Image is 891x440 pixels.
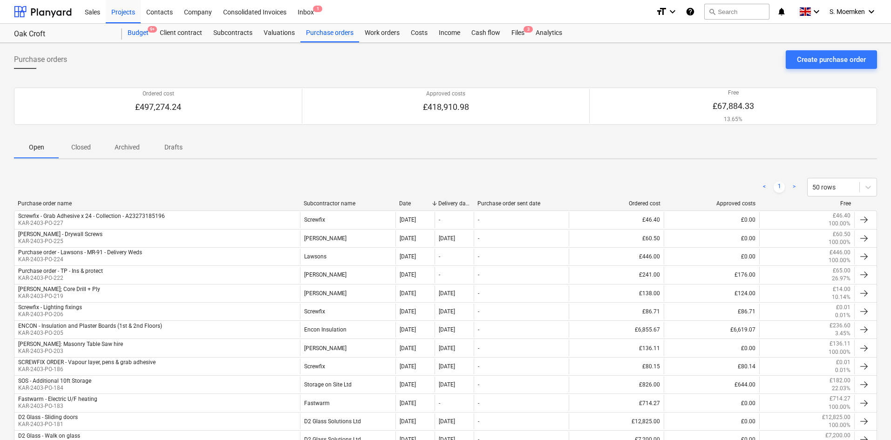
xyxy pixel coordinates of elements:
[774,182,785,193] a: Page 1 is your current page
[664,395,759,411] div: £0.00
[664,267,759,283] div: £176.00
[569,304,664,319] div: £86.71
[439,326,455,333] div: [DATE]
[830,395,850,403] p: £714.27
[423,102,469,113] p: £418,910.98
[833,212,850,220] p: £46.40
[400,418,416,425] div: [DATE]
[667,6,678,17] i: keyboard_arrow_down
[18,237,102,245] p: KAR-2403-PO-225
[572,200,660,207] div: Ordered cost
[400,217,416,223] div: [DATE]
[400,308,416,315] div: [DATE]
[664,249,759,264] div: £0.00
[832,275,850,283] p: 26.97%
[704,4,769,20] button: Search
[18,341,123,347] div: [PERSON_NAME]: Masonry Table Saw hire
[18,433,80,439] div: D2 Glass - Walk on glass
[832,385,850,393] p: 22.03%
[400,290,416,297] div: [DATE]
[122,24,154,42] div: Budget
[866,6,877,17] i: keyboard_arrow_down
[399,200,431,207] div: Date
[569,285,664,301] div: £138.00
[18,213,165,219] div: Screwfix - Grab Adhesive x 24 - Collection - A23273185196
[208,24,258,42] a: Subcontracts
[569,340,664,356] div: £136.11
[359,24,405,42] a: Work orders
[18,274,103,282] p: KAR-2403-PO-222
[18,311,82,318] p: KAR-2403-PO-206
[14,54,67,65] span: Purchase orders
[439,418,455,425] div: [DATE]
[830,8,865,15] span: S. Moemken
[478,217,479,223] div: -
[478,381,479,388] div: -
[18,292,100,300] p: KAR-2403-PO-219
[478,253,479,260] div: -
[777,6,786,17] i: notifications
[313,6,322,12] span: 1
[400,253,416,260] div: [DATE]
[763,200,851,207] div: Free
[18,268,103,274] div: Purchase order - TP - Ins & protect
[708,8,716,15] span: search
[405,24,433,42] a: Costs
[400,271,416,278] div: [DATE]
[18,384,91,392] p: KAR-2403-PO-184
[304,200,392,207] div: Subcontractor name
[789,182,800,193] a: Next page
[439,345,455,352] div: [DATE]
[439,381,455,388] div: [DATE]
[664,377,759,393] div: £644.00
[478,418,479,425] div: -
[300,359,395,374] div: Screwfix
[664,212,759,228] div: £0.00
[569,212,664,228] div: £46.40
[835,366,850,374] p: 0.01%
[713,115,754,123] p: 13.65%
[829,257,850,264] p: 100.00%
[786,50,877,69] button: Create purchase order
[18,286,100,292] div: [PERSON_NAME]; Core Drill + Ply
[830,340,850,348] p: £136.11
[18,420,78,428] p: KAR-2403-PO-181
[664,322,759,338] div: £6,619.07
[148,26,157,33] span: 9+
[569,359,664,374] div: £80.15
[811,6,822,17] i: keyboard_arrow_down
[833,267,850,275] p: £65.00
[154,24,208,42] a: Client contract
[477,200,565,207] div: Purchase order sent date
[844,395,891,440] div: Chat Widget
[835,330,850,338] p: 3.45%
[439,400,440,406] div: -
[530,24,568,42] a: Analytics
[300,413,395,429] div: D2 Glass Solutions Ltd
[832,293,850,301] p: 10.14%
[400,326,416,333] div: [DATE]
[400,235,416,242] div: [DATE]
[478,363,479,370] div: -
[836,359,850,366] p: £0.01
[300,340,395,356] div: [PERSON_NAME]
[18,366,156,373] p: KAR-2403-PO-186
[423,90,469,98] p: Approved costs
[506,24,530,42] div: Files
[822,413,850,421] p: £12,825.00
[122,24,154,42] a: Budget9+
[18,329,162,337] p: KAR-2403-PO-205
[18,378,91,384] div: SOS - Additional 10ft Storage
[400,400,416,406] div: [DATE]
[18,200,296,207] div: Purchase order name
[300,24,359,42] a: Purchase orders
[830,377,850,385] p: £182.00
[833,230,850,238] p: £60.50
[825,432,850,440] p: £7,200.00
[300,377,395,393] div: Storage on Site Ltd
[18,396,97,402] div: Fastwarm - Electric U/F heating
[829,421,850,429] p: 100.00%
